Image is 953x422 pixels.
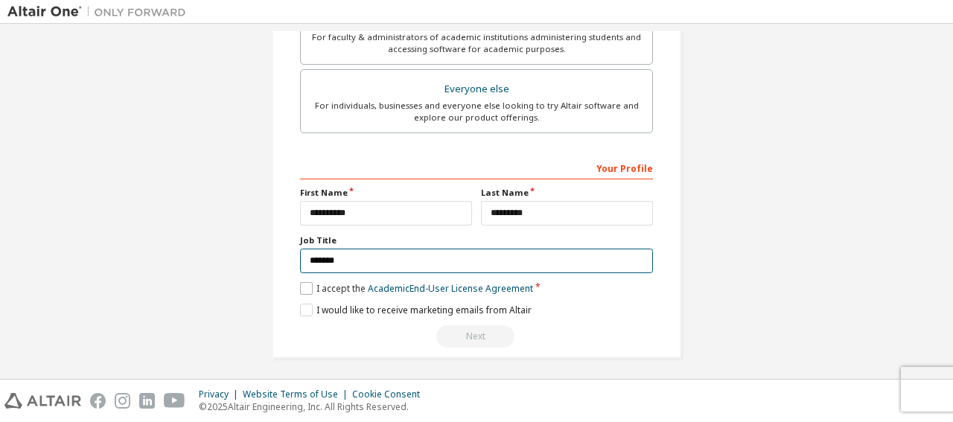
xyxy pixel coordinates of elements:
[199,389,243,400] div: Privacy
[139,393,155,409] img: linkedin.svg
[300,282,533,295] label: I accept the
[4,393,81,409] img: altair_logo.svg
[243,389,352,400] div: Website Terms of Use
[199,400,429,413] p: © 2025 Altair Engineering, Inc. All Rights Reserved.
[90,393,106,409] img: facebook.svg
[481,187,653,199] label: Last Name
[368,282,533,295] a: Academic End-User License Agreement
[300,325,653,348] div: Read and acccept EULA to continue
[115,393,130,409] img: instagram.svg
[300,304,532,316] label: I would like to receive marketing emails from Altair
[300,187,472,199] label: First Name
[164,393,185,409] img: youtube.svg
[300,234,653,246] label: Job Title
[7,4,194,19] img: Altair One
[352,389,429,400] div: Cookie Consent
[300,156,653,179] div: Your Profile
[310,100,643,124] div: For individuals, businesses and everyone else looking to try Altair software and explore our prod...
[310,79,643,100] div: Everyone else
[310,31,643,55] div: For faculty & administrators of academic institutions administering students and accessing softwa...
